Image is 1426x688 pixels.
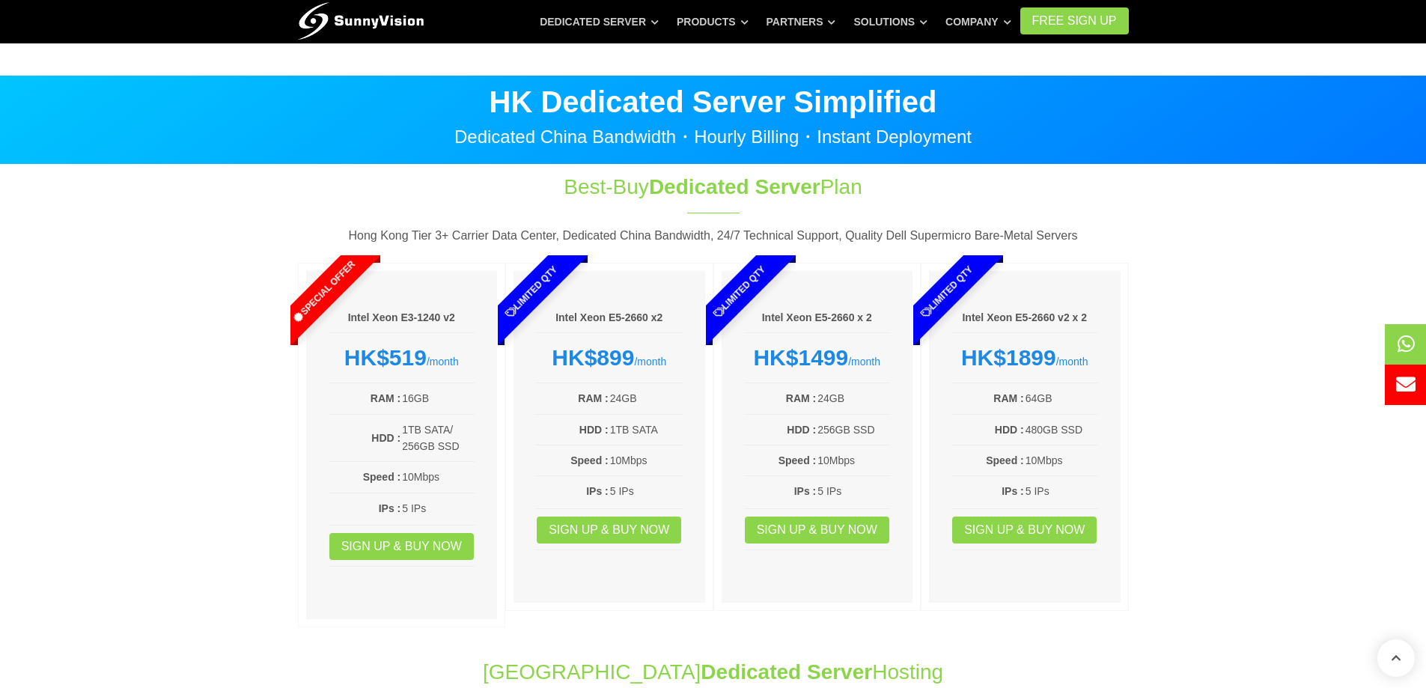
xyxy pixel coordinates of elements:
span: Dedicated Server [649,175,820,198]
b: HDD : [371,432,400,444]
span: Limited Qty [469,229,594,355]
strong: HK$899 [552,345,634,370]
strong: HK$1899 [961,345,1056,370]
b: Speed : [570,454,609,466]
h6: Intel Xeon E3-1240 v2 [329,311,475,326]
h6: Intel Xeon E5-2660 x 2 [744,311,891,326]
a: Sign up & Buy Now [329,533,474,560]
span: Limited Qty [676,229,802,355]
td: 5 IPs [817,482,890,500]
b: RAM : [993,392,1023,404]
a: Sign up & Buy Now [745,517,889,544]
b: IPs : [1002,485,1024,497]
b: RAM : [371,392,400,404]
td: 24GB [609,389,683,407]
p: HK Dedicated Server Simplified [298,87,1129,117]
b: IPs : [794,485,817,497]
td: 64GB [1025,389,1098,407]
div: /month [536,344,683,371]
b: HDD : [579,424,609,436]
strong: HK$1499 [753,345,848,370]
td: 10Mbps [401,468,475,486]
td: 1TB SATA/ 256GB SSD [401,421,475,456]
td: 10Mbps [609,451,683,469]
a: Company [945,8,1011,35]
b: HDD : [995,424,1024,436]
p: Dedicated China Bandwidth・Hourly Billing・Instant Deployment [298,128,1129,146]
h6: Intel Xeon E5-2660 v2 x 2 [951,311,1098,326]
b: IPs : [379,502,401,514]
td: 256GB SSD [817,421,890,439]
div: /month [329,344,475,371]
h6: Intel Xeon E5-2660 x2 [536,311,683,326]
td: 10Mbps [1025,451,1098,469]
b: IPs : [586,485,609,497]
td: 10Mbps [817,451,890,469]
a: Dedicated Server [540,8,659,35]
b: HDD : [787,424,816,436]
a: Products [677,8,749,35]
span: Special Offer [260,229,386,355]
b: Speed : [986,454,1024,466]
td: 16GB [401,389,475,407]
div: /month [951,344,1098,371]
span: Dedicated Server [701,660,872,684]
a: Solutions [853,8,927,35]
p: Hong Kong Tier 3+ Carrier Data Center, Dedicated China Bandwidth, 24/7 Technical Support, Quality... [298,226,1129,246]
td: 5 IPs [401,499,475,517]
h1: Best-Buy Plan [464,172,963,201]
b: RAM : [786,392,816,404]
a: Sign up & Buy Now [952,517,1097,544]
td: 5 IPs [1025,482,1098,500]
a: FREE Sign Up [1020,7,1129,34]
td: 24GB [817,389,890,407]
span: Limited Qty [884,229,1010,355]
td: 5 IPs [609,482,683,500]
a: Sign up & Buy Now [537,517,681,544]
h1: [GEOGRAPHIC_DATA] Hosting [298,657,1129,687]
div: /month [744,344,891,371]
td: 480GB SSD [1025,421,1098,439]
strong: HK$519 [344,345,427,370]
td: 1TB SATA [609,421,683,439]
b: Speed : [363,471,401,483]
a: Partners [767,8,836,35]
b: Speed : [778,454,817,466]
b: RAM : [578,392,608,404]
